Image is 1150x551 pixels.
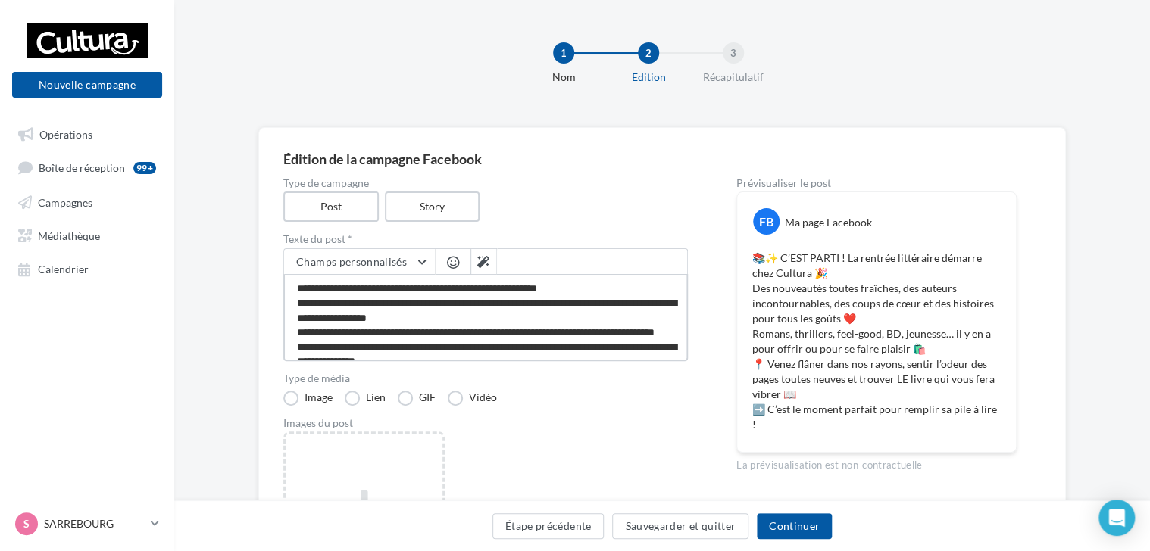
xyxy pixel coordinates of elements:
[736,453,1017,472] div: La prévisualisation est non-contractuelle
[553,42,574,64] div: 1
[44,516,145,531] p: SARREBOURG
[9,188,165,215] a: Campagnes
[38,263,89,275] span: Calendrier
[515,70,612,85] div: Nom
[283,373,688,384] label: Type de média
[283,418,688,428] div: Images du post
[600,70,697,85] div: Edition
[39,161,125,174] span: Boîte de réception
[133,162,156,174] div: 99+
[757,513,832,539] button: Continuer
[785,215,872,230] div: Ma page Facebook
[723,42,744,64] div: 3
[38,195,92,208] span: Campagnes
[9,221,165,248] a: Médiathèque
[12,509,162,538] a: S SARREBOURG
[345,391,386,406] label: Lien
[12,72,162,98] button: Nouvelle campagne
[283,391,333,406] label: Image
[283,152,1041,166] div: Édition de la campagne Facebook
[9,120,165,147] a: Opérations
[736,178,1017,188] div: Prévisualiser le post
[39,127,92,140] span: Opérations
[752,251,1001,432] p: 📚✨ C’EST PARTI ! La rentrée littéraire démarre chez Cultura 🎉 Des nouveautés toutes fraîches, des...
[638,42,659,64] div: 2
[685,70,782,85] div: Récapitulatif
[1098,500,1135,536] div: Open Intercom Messenger
[612,513,748,539] button: Sauvegarder et quitter
[385,191,480,222] label: Story
[448,391,497,406] label: Vidéo
[9,254,165,282] a: Calendrier
[283,191,379,222] label: Post
[398,391,436,406] label: GIF
[492,513,605,539] button: Étape précédente
[296,255,407,268] span: Champs personnalisés
[23,516,30,531] span: S
[38,229,100,241] span: Médiathèque
[283,178,688,188] label: Type de campagne
[753,208,780,235] div: FB
[284,249,435,275] button: Champs personnalisés
[283,234,688,244] label: Texte du post *
[9,153,165,181] a: Boîte de réception99+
